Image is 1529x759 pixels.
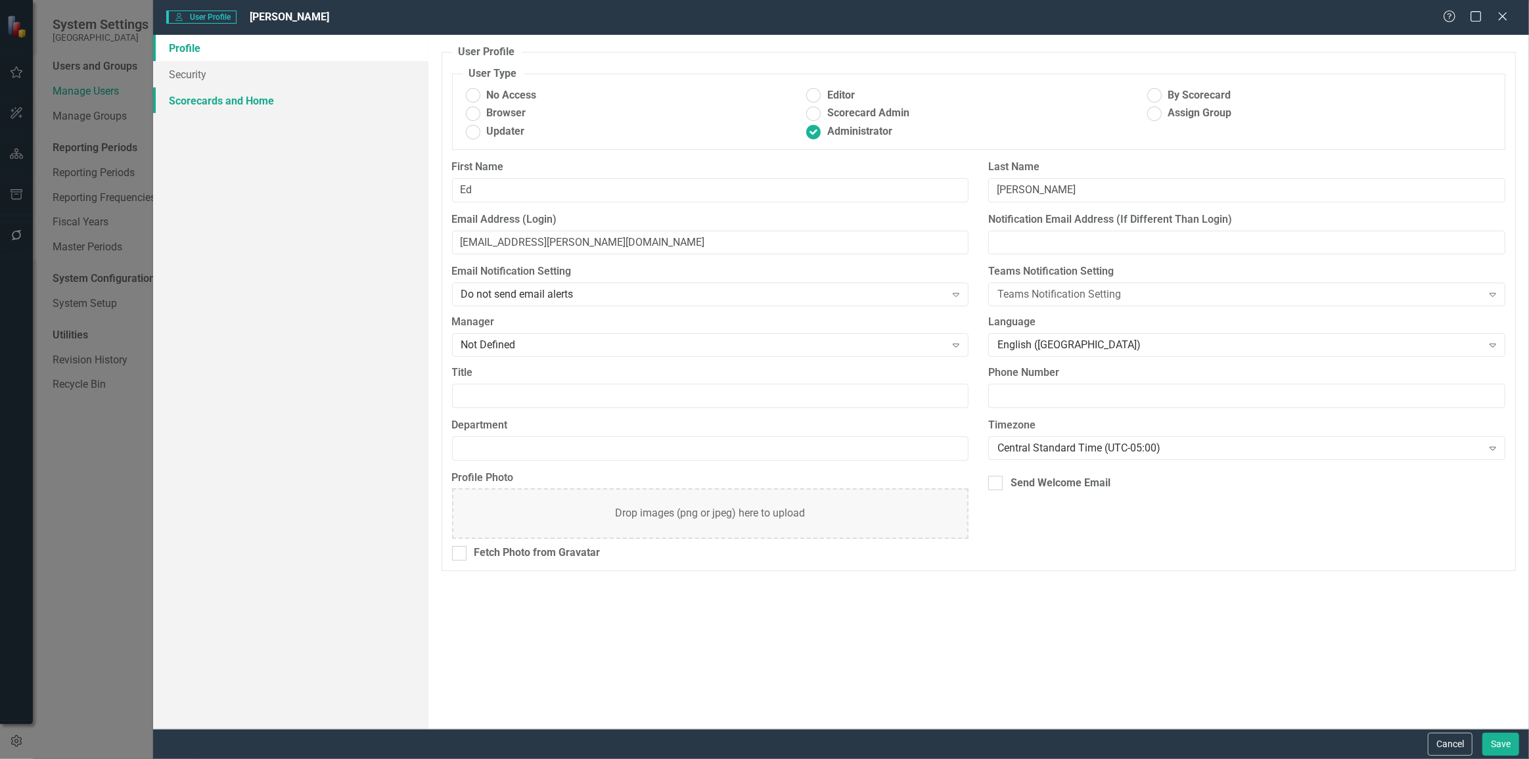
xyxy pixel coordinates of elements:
label: Phone Number [988,365,1505,380]
label: Title [452,365,969,380]
div: Send Welcome Email [1011,476,1110,491]
div: Fetch Photo from Gravatar [474,545,601,561]
label: Timezone [988,418,1505,433]
div: Drop images (png or jpeg) here to upload [615,506,805,521]
span: No Access [487,88,537,103]
button: Save [1482,733,1519,756]
div: English ([GEOGRAPHIC_DATA]) [997,338,1482,353]
legend: User Profile [452,45,522,60]
label: Manager [452,315,969,330]
label: Teams Notification Setting [988,264,1505,279]
label: First Name [452,160,969,175]
legend: User Type [463,66,524,81]
span: By Scorecard [1168,88,1231,103]
label: Last Name [988,160,1505,175]
span: Scorecard Admin [827,106,909,121]
span: Assign Group [1168,106,1232,121]
label: Department [452,418,969,433]
label: Notification Email Address (If Different Than Login) [988,212,1505,227]
div: Central Standard Time (UTC-05:00) [997,440,1482,455]
div: Not Defined [461,338,946,353]
label: Profile Photo [452,471,969,486]
div: Teams Notification Setting [997,287,1482,302]
button: Cancel [1428,733,1472,756]
label: Language [988,315,1505,330]
span: User Profile [166,11,237,24]
span: Administrator [827,124,892,139]
span: Browser [487,106,526,121]
label: Email Notification Setting [452,264,969,279]
a: Security [153,61,428,87]
a: Profile [153,35,428,61]
span: [PERSON_NAME] [250,11,329,23]
a: Scorecards and Home [153,87,428,114]
span: Editor [827,88,855,103]
div: Do not send email alerts [461,287,946,302]
label: Email Address (Login) [452,212,969,227]
span: Updater [487,124,525,139]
